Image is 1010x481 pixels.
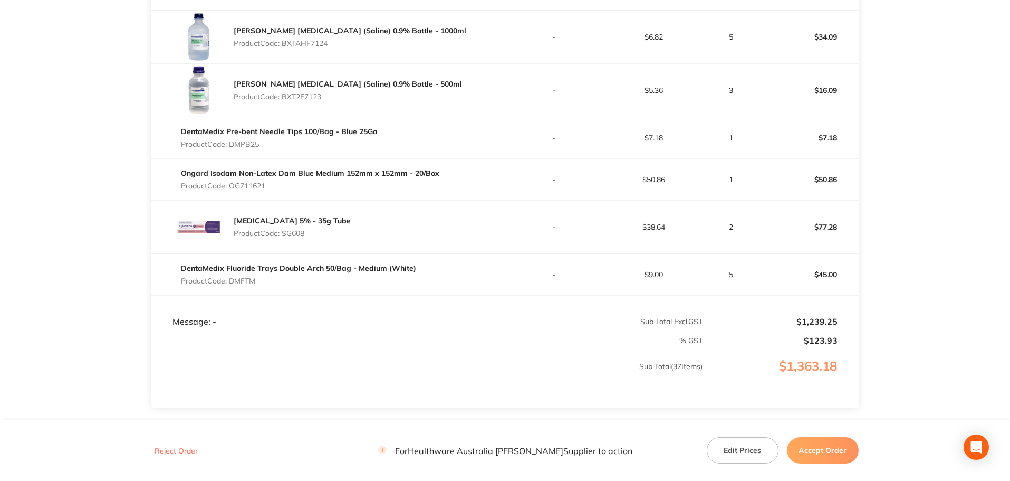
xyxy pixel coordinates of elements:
p: $7.18 [760,125,858,150]
div: Open Intercom Messenger [964,435,989,460]
p: % GST [152,336,703,345]
p: $16.09 [760,78,858,103]
p: Product Code: BXT2F7123 [234,92,462,101]
button: Reject Order [151,446,201,456]
p: - [506,33,604,41]
p: 2 [704,223,759,231]
p: $123.93 [704,336,838,345]
p: - [506,270,604,279]
p: Product Code: DMPB25 [181,140,378,148]
p: 5 [704,270,759,279]
p: - [506,134,604,142]
p: $5.36 [604,86,703,95]
p: Product Code: DMFTM [181,277,416,285]
p: Sub Total ( 37 Items) [152,362,703,392]
a: [PERSON_NAME] [MEDICAL_DATA] (Saline) 0.9% Bottle - 1000ml [234,26,466,35]
td: Message: - [151,296,505,327]
button: Accept Order [787,437,859,464]
p: $6.82 [604,33,703,41]
p: - [506,86,604,95]
p: Product Code: OG711621 [181,182,439,190]
p: $34.09 [760,24,858,50]
p: 3 [704,86,759,95]
p: For Healthware Australia [PERSON_NAME] Supplier to action [378,446,632,456]
a: DentaMedix Fluoride Trays Double Arch 50/Bag - Medium (White) [181,263,416,273]
p: $1,363.18 [704,359,858,395]
p: $38.64 [604,223,703,231]
a: [PERSON_NAME] [MEDICAL_DATA] (Saline) 0.9% Bottle - 500ml [234,79,462,89]
p: $50.86 [604,175,703,184]
p: - [506,223,604,231]
p: - [506,175,604,184]
p: 1 [704,134,759,142]
p: Product Code: BXTAHF7124 [234,39,466,48]
img: MG5mNGxnNA [172,201,225,253]
p: $45.00 [760,262,858,287]
p: Product Code: SG608 [234,229,351,238]
a: Ongard Isodam Non-Latex Dam Blue Medium 152mm x 152mm - 20/Box [181,168,439,178]
p: 5 [704,33,759,41]
p: $7.18 [604,134,703,142]
p: $9.00 [604,270,703,279]
p: $50.86 [760,167,858,192]
img: NXJwcTZ5aw [172,64,225,117]
a: [MEDICAL_DATA] 5% - 35g Tube [234,216,351,225]
a: DentaMedix Pre-bent Needle Tips 100/Bag - Blue 25Ga [181,127,378,136]
p: Sub Total Excl. GST [506,317,703,326]
img: MmlobjFlZA [172,11,225,63]
p: $77.28 [760,214,858,240]
button: Edit Prices [707,437,778,464]
p: $1,239.25 [704,317,838,326]
p: 1 [704,175,759,184]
